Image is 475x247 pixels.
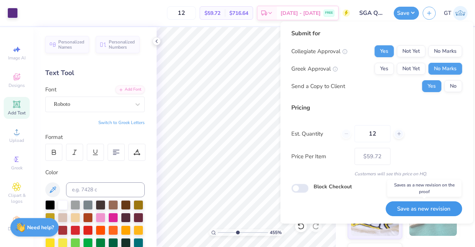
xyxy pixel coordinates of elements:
label: Block Checkout [314,183,352,191]
div: Greek Approval [291,65,338,73]
span: [DATE] - [DATE] [281,9,321,17]
span: Personalized Names [58,39,85,50]
button: Yes [374,45,394,57]
button: Save [394,7,419,20]
button: Yes [422,80,441,92]
div: Text Tool [45,68,145,78]
button: No Marks [428,45,462,57]
span: Designs [9,82,25,88]
span: 455 % [270,229,282,236]
button: Not Yet [397,63,425,75]
span: GT [444,9,451,17]
div: Format [45,133,145,142]
input: e.g. 7428 c [66,182,145,197]
div: Customers will see this price on HQ. [291,170,462,177]
span: Upload [9,137,24,143]
button: Not Yet [397,45,425,57]
span: Decorate [8,226,26,232]
input: – – [354,125,390,142]
span: FREE [325,10,333,16]
div: Collegiate Approval [291,47,347,56]
input: Untitled Design [354,6,390,20]
button: Switch to Greek Letters [98,120,145,126]
span: Image AI [8,55,26,61]
label: Font [45,85,56,94]
button: Yes [374,63,394,75]
a: GT [444,6,468,20]
div: Send a Copy to Client [291,82,345,91]
button: No Marks [428,63,462,75]
div: Saves as a new revision on the proof [387,180,461,197]
div: Submit for [291,29,462,38]
strong: Need help? [27,224,54,231]
div: Pricing [291,103,462,112]
span: Personalized Numbers [109,39,135,50]
input: – – [167,6,196,20]
span: Add Text [8,110,26,116]
label: Price Per Item [291,152,349,161]
span: $716.64 [229,9,248,17]
span: Clipart & logos [4,192,30,204]
div: Add Font [115,85,145,94]
div: Color [45,168,145,177]
label: Est. Quantity [291,130,335,138]
span: Greek [11,165,23,171]
img: Gayathree Thangaraj [453,6,468,20]
button: No [444,80,462,92]
span: $59.72 [204,9,220,17]
button: Save as new revision [386,201,462,217]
